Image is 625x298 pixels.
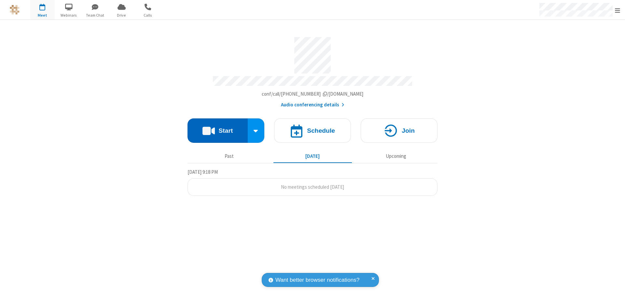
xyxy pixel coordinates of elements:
[218,128,233,134] h4: Start
[187,169,218,175] span: [DATE] 9:18 PM
[190,150,269,162] button: Past
[275,276,359,284] span: Want better browser notifications?
[248,118,265,143] div: Start conference options
[187,32,437,109] section: Account details
[402,128,415,134] h4: Join
[361,118,437,143] button: Join
[307,128,335,134] h4: Schedule
[262,91,364,97] span: Copy my meeting room link
[357,150,435,162] button: Upcoming
[83,12,107,18] span: Team Chat
[187,168,437,196] section: Today's Meetings
[30,12,55,18] span: Meet
[57,12,81,18] span: Webinars
[274,118,351,143] button: Schedule
[136,12,160,18] span: Calls
[10,5,20,15] img: QA Selenium DO NOT DELETE OR CHANGE
[187,118,248,143] button: Start
[281,101,344,109] button: Audio conferencing details
[262,90,364,98] button: Copy my meeting room linkCopy my meeting room link
[273,150,352,162] button: [DATE]
[109,12,134,18] span: Drive
[281,184,344,190] span: No meetings scheduled [DATE]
